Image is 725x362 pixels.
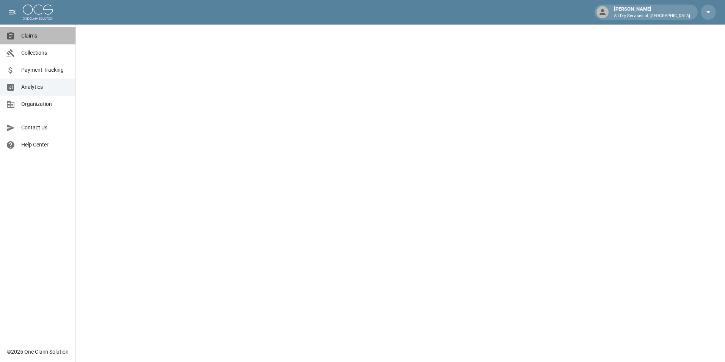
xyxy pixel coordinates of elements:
span: Collections [21,49,69,57]
span: Payment Tracking [21,66,69,74]
span: Contact Us [21,124,69,132]
span: Analytics [21,83,69,91]
span: Help Center [21,141,69,149]
iframe: Embedded Dashboard [76,24,725,360]
div: © 2025 One Claim Solution [7,348,69,356]
div: [PERSON_NAME] [611,5,693,19]
span: Claims [21,32,69,40]
img: ocs-logo-white-transparent.png [23,5,53,20]
button: open drawer [5,5,20,20]
span: Organization [21,100,69,108]
p: All Dry Services of [GEOGRAPHIC_DATA] [614,13,690,19]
